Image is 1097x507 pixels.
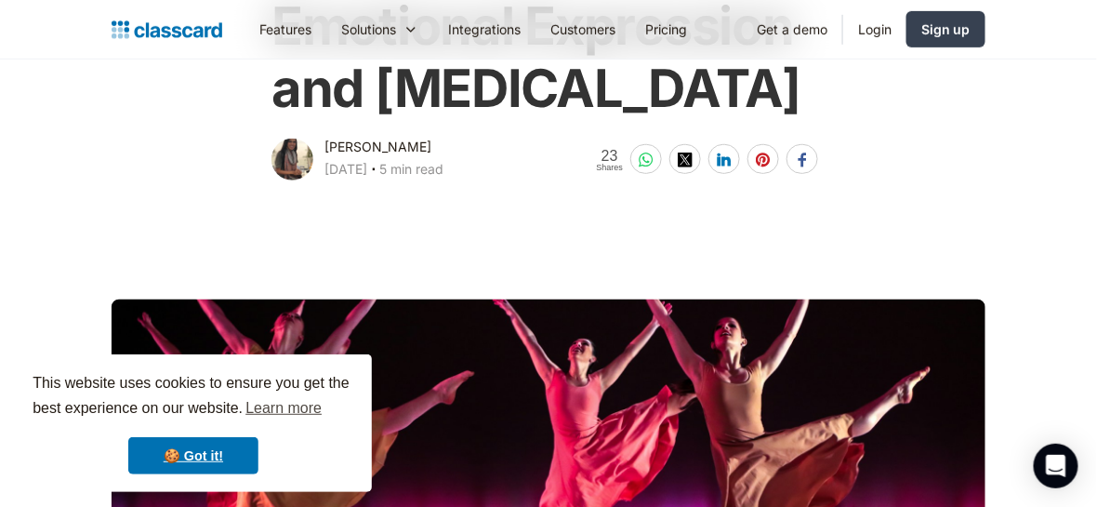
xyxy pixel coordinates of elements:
span: Shares [596,164,623,172]
img: pinterest-white sharing button [756,153,771,167]
div: Solutions [341,20,396,39]
div: Sign up [921,20,971,39]
a: Login [843,8,906,50]
div: Solutions [326,8,433,50]
div: ‧ [367,158,379,184]
a: Pricing [630,8,702,50]
div: cookieconsent [15,354,372,492]
a: learn more about cookies [243,394,324,422]
a: dismiss cookie message [128,437,258,474]
div: [PERSON_NAME] [324,136,431,158]
a: home [112,17,222,43]
a: Integrations [433,8,535,50]
a: Sign up [906,11,985,47]
a: Get a demo [742,8,842,50]
span: This website uses cookies to ensure you get the best experience on our website. [33,372,354,422]
a: Features [245,8,326,50]
div: [DATE] [324,158,367,180]
div: Open Intercom Messenger [1034,444,1078,488]
img: twitter-white sharing button [678,153,693,167]
span: 23 [596,148,623,164]
img: facebook-white sharing button [795,153,810,167]
a: Customers [535,8,630,50]
div: 5 min read [379,158,443,180]
img: linkedin-white sharing button [717,153,732,167]
img: whatsapp-white sharing button [639,153,654,167]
